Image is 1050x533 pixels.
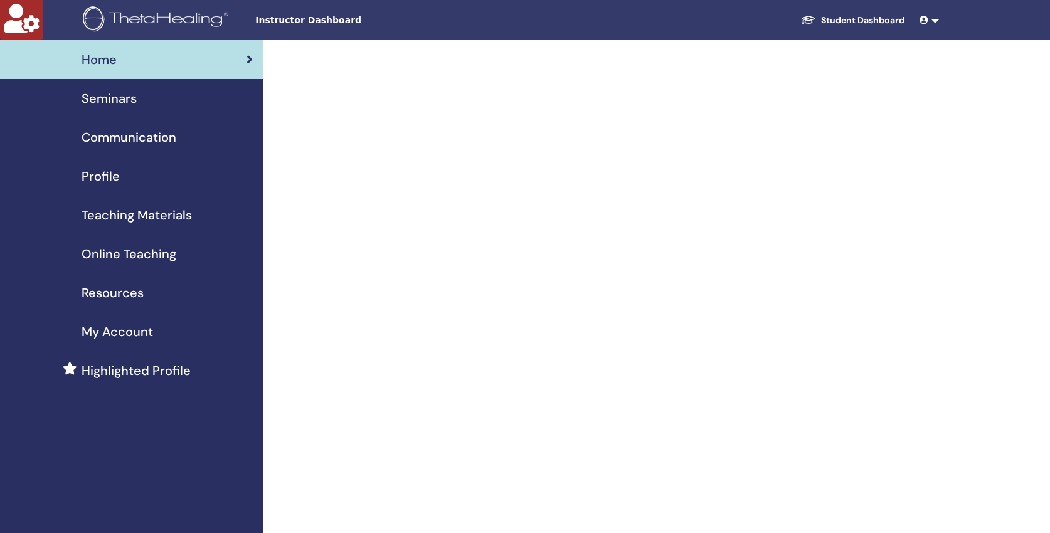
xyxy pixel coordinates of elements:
[82,167,120,186] span: Profile
[82,322,153,341] span: My Account
[801,14,816,25] img: graduation-cap-white.svg
[82,206,192,224] span: Teaching Materials
[82,361,191,380] span: Highlighted Profile
[83,6,233,34] img: logo.png
[82,50,117,69] span: Home
[82,245,176,263] span: Online Teaching
[82,283,144,302] span: Resources
[791,9,915,32] a: Student Dashboard
[82,128,176,147] span: Communication
[255,14,443,27] span: Instructor Dashboard
[82,89,137,108] span: Seminars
